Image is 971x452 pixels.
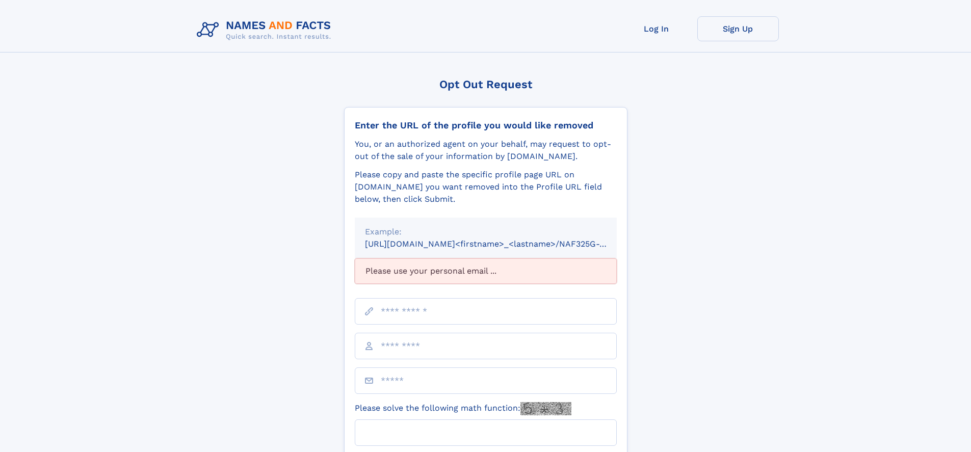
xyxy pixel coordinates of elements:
label: Please solve the following math function: [355,402,571,415]
small: [URL][DOMAIN_NAME]<firstname>_<lastname>/NAF325G-xxxxxxxx [365,239,636,249]
div: Please use your personal email ... [355,258,617,284]
a: Log In [616,16,697,41]
a: Sign Up [697,16,779,41]
div: You, or an authorized agent on your behalf, may request to opt-out of the sale of your informatio... [355,138,617,163]
div: Please copy and paste the specific profile page URL on [DOMAIN_NAME] you want removed into the Pr... [355,169,617,205]
div: Enter the URL of the profile you would like removed [355,120,617,131]
img: Logo Names and Facts [193,16,339,44]
div: Example: [365,226,607,238]
div: Opt Out Request [344,78,627,91]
